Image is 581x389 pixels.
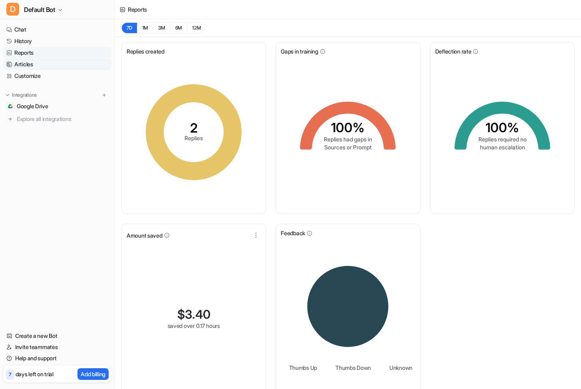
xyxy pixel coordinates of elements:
button: 1M [137,22,153,34]
a: Chat [3,24,111,35]
p: Add billing [81,370,105,378]
a: Articles [3,59,111,70]
a: Customize [3,70,111,81]
span: Feedback [281,229,305,237]
span: Explore all integrations [17,113,108,125]
div: saved over 0.17 hours [168,322,220,330]
div: Reports [128,5,147,14]
span: Gaps in training [281,47,318,56]
tspan: Replies had gaps in [324,136,372,143]
div: $ [177,307,210,322]
p: days left on trial [16,370,54,378]
tspan: 100% [331,120,365,135]
a: Invite teammates [3,341,111,353]
a: Reports [3,47,111,58]
a: Explore all integrations [3,113,111,125]
a: Create a new Bot [3,330,111,341]
li: Thumbs Up [284,363,317,372]
a: Help and support [3,353,111,364]
p: 7 [9,371,11,378]
button: 3M [153,22,170,34]
img: menu_add.svg [101,92,107,98]
img: Google Drive [8,104,13,109]
button: 7D [121,22,137,34]
span: Deflection rate [435,47,472,56]
tspan: 100% [486,120,519,135]
button: Integrations [3,91,39,99]
span: Amount saved [127,231,163,240]
li: Unknown [384,363,412,372]
img: explore all integrations [6,115,14,123]
span: Default Bot [24,4,56,15]
a: History [3,36,111,47]
button: Add billing [77,368,109,380]
span: Replies created [127,47,165,56]
tspan: 2 [190,120,198,136]
tspan: human escalation [480,144,525,151]
tspan: Sources or Prompt [324,144,372,151]
a: Google DriveGoogle Drive [3,101,111,112]
img: expand menu [5,92,10,98]
tspan: Replies required no [478,136,526,143]
span: 3.40 [185,307,210,322]
li: Thumbs Down [330,363,371,372]
p: Integrations [12,92,37,98]
button: 6M [170,22,187,34]
span: Google Drive [17,102,48,110]
button: 12M [187,22,206,34]
span: D [6,3,19,16]
tspan: Replies [184,135,203,141]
